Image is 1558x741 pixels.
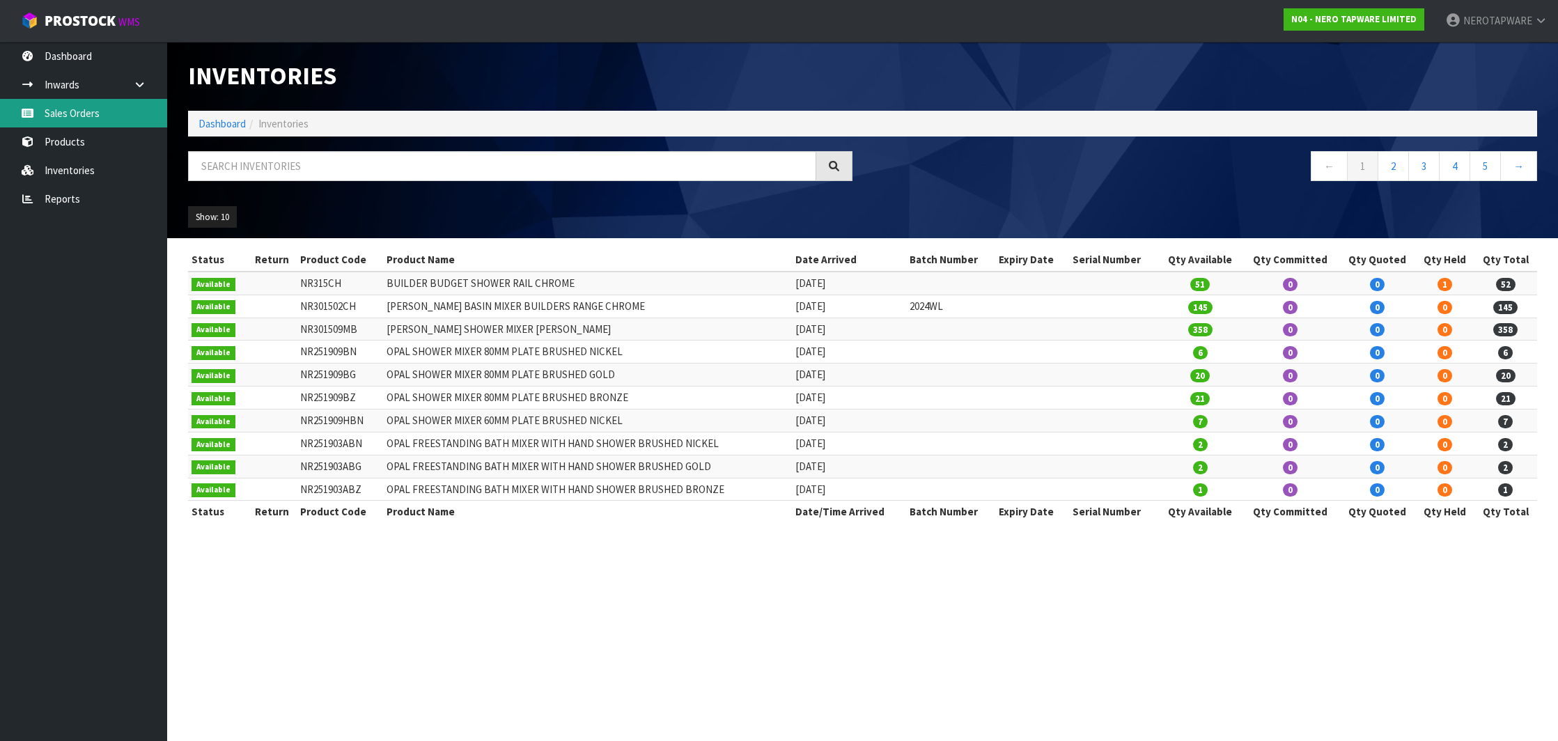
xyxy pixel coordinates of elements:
span: 21 [1190,392,1210,405]
strong: N04 - NERO TAPWARE LIMITED [1291,13,1417,25]
a: 5 [1470,151,1501,181]
span: 0 [1283,323,1298,336]
a: Dashboard [198,117,246,130]
span: NEROTAPWARE [1463,14,1532,27]
th: Expiry Date [995,249,1069,271]
td: OPAL FREESTANDING BATH MIXER WITH HAND SHOWER BRUSHED BRONZE [383,478,792,501]
span: 0 [1370,415,1385,428]
span: 0 [1283,415,1298,428]
span: 0 [1370,369,1385,382]
img: cube-alt.png [21,12,38,29]
span: 0 [1283,392,1298,405]
span: 1 [1438,278,1452,291]
td: 2024WL [906,295,995,318]
span: ProStock [45,12,116,30]
span: 6 [1498,346,1513,359]
td: [DATE] [792,341,906,364]
span: 0 [1438,369,1452,382]
th: Status [188,249,248,271]
span: 145 [1493,301,1518,314]
span: 2 [1498,438,1513,451]
th: Qty Held [1416,249,1474,271]
span: 7 [1498,415,1513,428]
span: 0 [1370,346,1385,359]
td: NR251903ABG [297,455,384,478]
span: 20 [1190,369,1210,382]
span: 51 [1190,278,1210,291]
td: [DATE] [792,409,906,432]
td: [DATE] [792,387,906,409]
th: Date/Time Arrived [792,501,906,523]
span: 0 [1438,346,1452,359]
span: Available [192,392,235,406]
span: 0 [1283,369,1298,382]
td: [PERSON_NAME] BASIN MIXER BUILDERS RANGE CHROME [383,295,792,318]
span: 0 [1370,323,1385,336]
span: 52 [1496,278,1516,291]
td: OPAL SHOWER MIXER 80MM PLATE BRUSHED GOLD [383,364,792,387]
td: NR315CH [297,272,384,295]
td: [DATE] [792,272,906,295]
span: Available [192,300,235,314]
th: Qty Quoted [1339,501,1415,523]
th: Return [248,249,297,271]
button: Show: 10 [188,206,237,228]
td: [PERSON_NAME] SHOWER MIXER [PERSON_NAME] [383,318,792,341]
th: Batch Number [906,249,995,271]
span: 0 [1438,438,1452,451]
a: 3 [1408,151,1440,181]
th: Return [248,501,297,523]
td: [DATE] [792,295,906,318]
td: OPAL SHOWER MIXER 80MM PLATE BRUSHED NICKEL [383,341,792,364]
span: 0 [1283,438,1298,451]
th: Qty Available [1158,249,1242,271]
th: Status [188,501,248,523]
th: Serial Number [1069,501,1158,523]
td: NR251909BN [297,341,384,364]
td: OPAL SHOWER MIXER 80MM PLATE BRUSHED BRONZE [383,387,792,409]
span: 2 [1193,461,1208,474]
th: Qty Committed [1242,249,1339,271]
span: Inventories [258,117,309,130]
h1: Inventories [188,63,852,90]
span: Available [192,438,235,452]
th: Batch Number [906,501,995,523]
td: NR251909HBN [297,409,384,432]
th: Expiry Date [995,501,1069,523]
td: [DATE] [792,432,906,455]
a: → [1500,151,1537,181]
td: [DATE] [792,455,906,478]
span: Available [192,346,235,360]
span: Available [192,369,235,383]
td: NR251909BG [297,364,384,387]
td: NR301509MB [297,318,384,341]
th: Qty Committed [1242,501,1339,523]
span: 2 [1193,438,1208,451]
td: OPAL FREESTANDING BATH MIXER WITH HAND SHOWER BRUSHED GOLD [383,455,792,478]
span: Available [192,323,235,337]
span: 0 [1438,483,1452,497]
th: Product Name [383,249,792,271]
span: 358 [1493,323,1518,336]
span: 0 [1283,346,1298,359]
a: ← [1311,151,1348,181]
td: NR251903ABN [297,432,384,455]
span: Available [192,278,235,292]
span: 7 [1193,415,1208,428]
td: NR251903ABZ [297,478,384,501]
a: 2 [1378,151,1409,181]
th: Product Code [297,501,384,523]
span: 0 [1438,392,1452,405]
td: OPAL FREESTANDING BATH MIXER WITH HAND SHOWER BRUSHED NICKEL [383,432,792,455]
span: 2 [1498,461,1513,474]
th: Date Arrived [792,249,906,271]
span: 0 [1370,301,1385,314]
span: 0 [1370,461,1385,474]
span: 0 [1370,438,1385,451]
th: Product Code [297,249,384,271]
span: 0 [1438,323,1452,336]
td: OPAL SHOWER MIXER 60MM PLATE BRUSHED NICKEL [383,409,792,432]
span: 0 [1283,483,1298,497]
input: Search inventories [188,151,816,181]
a: 1 [1347,151,1378,181]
